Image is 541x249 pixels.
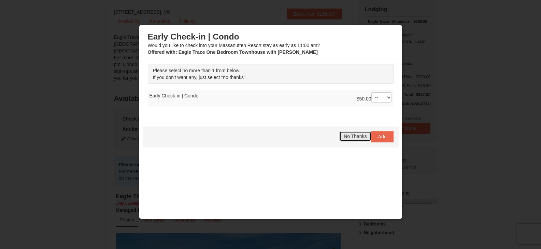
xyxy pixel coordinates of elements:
button: No Thanks [339,131,371,141]
h3: Early Check-in | Condo [148,32,394,42]
span: If you don't want any, just select "no thanks". [153,75,247,80]
strong: : Eagle Trace One Bedroom Townhouse with [PERSON_NAME] [148,49,318,55]
span: Add [378,134,387,139]
span: No Thanks [344,134,367,139]
span: Offered with [148,49,176,55]
span: Please select no more than 1 from below. [153,68,241,73]
button: Add [371,131,394,142]
div: $50.00 [357,92,392,106]
div: Would you like to check into your Massanutten Resort stay as early as 11:00 am? [148,32,394,56]
td: Early Check-in | Condo [148,91,394,108]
